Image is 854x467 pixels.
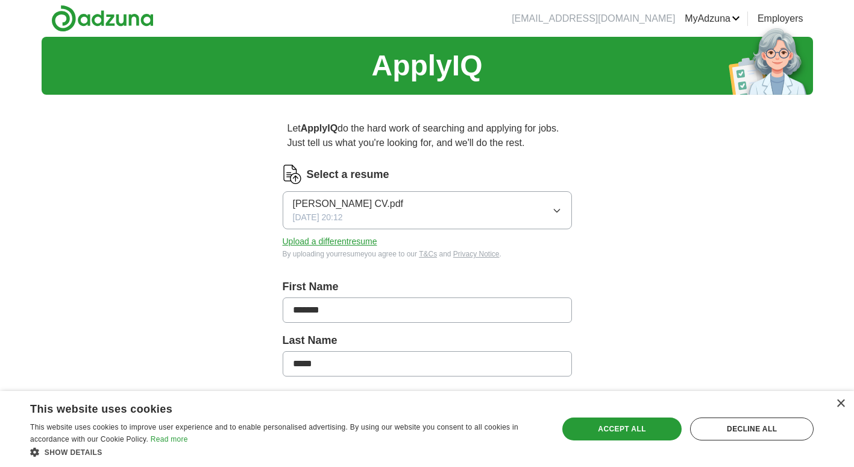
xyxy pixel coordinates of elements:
li: [EMAIL_ADDRESS][DOMAIN_NAME] [512,11,675,26]
label: Select a resume [307,167,389,183]
h1: ApplyIQ [371,44,482,87]
div: Close [836,399,845,408]
a: T&Cs [419,250,437,258]
p: Let do the hard work of searching and applying for jobs. Just tell us what you're looking for, an... [283,116,572,155]
div: Accept all [562,418,682,440]
div: By uploading your resume you agree to our and . [283,249,572,259]
label: Last Name [283,332,572,349]
a: Read more, opens a new window [151,435,188,443]
span: This website uses cookies to improve user experience and to enable personalised advertising. By u... [30,423,518,443]
img: Adzuna logo [51,5,154,32]
a: Privacy Notice [453,250,500,258]
img: CV Icon [283,165,302,184]
a: MyAdzuna [685,11,740,26]
label: First Name [283,279,572,295]
div: Decline all [690,418,814,440]
span: [DATE] 20:12 [293,211,343,224]
span: Show details [45,448,102,457]
button: [PERSON_NAME] CV.pdf[DATE] 20:12 [283,191,572,229]
a: Employers [758,11,803,26]
strong: ApplyIQ [301,123,338,133]
div: Show details [30,446,542,458]
div: This website uses cookies [30,398,512,416]
button: Upload a differentresume [283,235,377,248]
span: [PERSON_NAME] CV.pdf [293,197,403,211]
